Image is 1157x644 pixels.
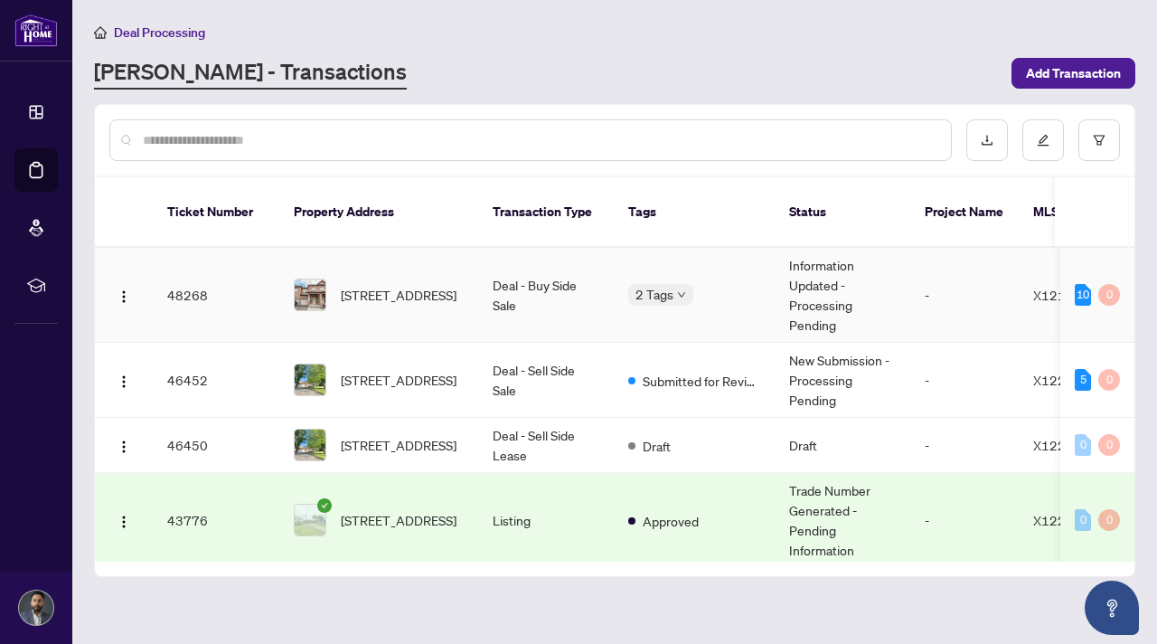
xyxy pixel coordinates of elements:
[910,473,1019,568] td: -
[1093,134,1105,147] span: filter
[910,343,1019,418] td: -
[109,506,138,535] button: Logo
[1075,434,1091,456] div: 0
[1019,177,1127,248] th: MLS #
[478,343,614,418] td: Deal - Sell Side Sale
[1085,581,1139,635] button: Open asap
[1075,509,1091,531] div: 0
[910,177,1019,248] th: Project Name
[478,418,614,473] td: Deal - Sell Side Lease
[677,290,686,299] span: down
[478,473,614,568] td: Listing
[94,26,107,39] span: home
[1075,284,1091,306] div: 10
[153,248,279,343] td: 48268
[478,248,614,343] td: Deal - Buy Side Sale
[153,343,279,418] td: 46452
[295,279,325,310] img: thumbnail-img
[775,177,910,248] th: Status
[153,473,279,568] td: 43776
[1078,119,1120,161] button: filter
[94,57,407,90] a: [PERSON_NAME] - Transactions
[1033,287,1106,303] span: X12158835
[295,505,325,535] img: thumbnail-img
[478,177,614,248] th: Transaction Type
[117,289,131,304] img: Logo
[109,280,138,309] button: Logo
[341,285,456,305] span: [STREET_ADDRESS]
[1037,134,1049,147] span: edit
[1098,434,1120,456] div: 0
[1098,369,1120,391] div: 0
[910,418,1019,473] td: -
[1022,119,1064,161] button: edit
[643,371,760,391] span: Submitted for Review
[19,591,53,625] img: Profile Icon
[635,284,673,305] span: 2 Tags
[775,473,910,568] td: Trade Number Generated - Pending Information
[153,418,279,473] td: 46450
[1033,437,1106,453] span: X12232274
[117,440,131,454] img: Logo
[775,343,910,418] td: New Submission - Processing Pending
[775,418,910,473] td: Draft
[117,374,131,389] img: Logo
[1011,58,1135,89] button: Add Transaction
[1098,509,1120,531] div: 0
[341,435,456,455] span: [STREET_ADDRESS]
[1075,369,1091,391] div: 5
[341,510,456,530] span: [STREET_ADDRESS]
[14,14,58,47] img: logo
[643,436,671,456] span: Draft
[279,177,478,248] th: Property Address
[295,430,325,460] img: thumbnail-img
[109,431,138,459] button: Logo
[775,248,910,343] td: Information Updated - Processing Pending
[109,365,138,394] button: Logo
[643,511,699,531] span: Approved
[153,177,279,248] th: Ticket Number
[295,365,325,395] img: thumbnail-img
[1026,59,1121,88] span: Add Transaction
[966,119,1008,161] button: download
[981,134,993,147] span: download
[614,177,775,248] th: Tags
[910,248,1019,343] td: -
[1033,512,1106,528] span: X12252133
[341,370,456,390] span: [STREET_ADDRESS]
[117,515,131,529] img: Logo
[114,24,205,41] span: Deal Processing
[1033,372,1106,388] span: X12232274
[1098,284,1120,306] div: 0
[317,498,332,513] span: check-circle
